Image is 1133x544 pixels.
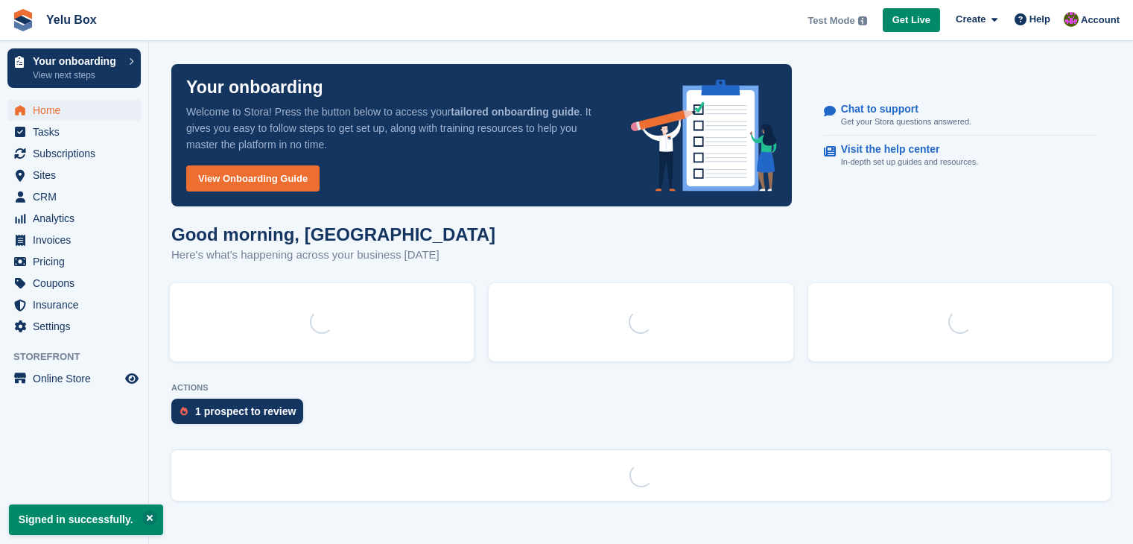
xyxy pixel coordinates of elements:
span: Subscriptions [33,143,122,164]
span: Invoices [33,230,122,250]
p: In-depth set up guides and resources. [841,156,979,168]
p: View next steps [33,69,121,82]
p: ACTIONS [171,383,1111,393]
a: Preview store [123,370,141,388]
p: Here's what's happening across your business [DATE] [171,247,495,264]
span: Settings [33,316,122,337]
img: Carolina Thiemi Castro Doi [1064,12,1079,27]
h1: Good morning, [GEOGRAPHIC_DATA] [171,224,495,244]
a: menu [7,143,141,164]
a: 1 prospect to review [171,399,311,431]
img: onboarding-info-6c161a55d2c0e0a8cae90662b2fe09162a5109e8cc188191df67fb4f79e88e88.svg [631,80,777,192]
p: Get your Stora questions answered. [841,116,971,128]
span: Account [1081,13,1120,28]
span: Pricing [33,251,122,272]
span: Coupons [33,273,122,294]
a: menu [7,273,141,294]
a: Your onboarding View next steps [7,48,141,88]
span: Get Live [892,13,930,28]
a: menu [7,294,141,315]
a: menu [7,121,141,142]
p: Visit the help center [841,143,967,156]
span: Create [956,12,986,27]
a: menu [7,316,141,337]
a: menu [7,186,141,207]
p: Signed in successfully. [9,505,163,535]
a: menu [7,100,141,121]
a: menu [7,165,141,186]
img: icon-info-grey-7440780725fd019a000dd9b08b2336e03edf1995a4989e88bcd33f0948082b44.svg [858,16,867,25]
strong: tailored onboarding guide [451,106,580,118]
p: Welcome to Stora! Press the button below to access your . It gives you easy to follow steps to ge... [186,104,607,153]
span: CRM [33,186,122,207]
img: stora-icon-8386f47178a22dfd0bd8f6a31ec36ba5ce8667c1dd55bd0f319d3a0aa187defe.svg [12,9,34,31]
img: prospect-51fa495bee0391a8d652442698ab0144808aea92771e9ea1ae160a38d050c398.svg [180,407,188,416]
span: Storefront [13,350,148,364]
p: Chat to support [841,103,959,116]
a: View Onboarding Guide [186,165,320,192]
span: Test Mode [807,13,854,28]
a: Yelu Box [40,7,103,32]
a: Visit the help center In-depth set up guides and resources. [824,136,1096,176]
a: menu [7,251,141,272]
a: Chat to support Get your Stora questions answered. [824,95,1096,136]
span: Tasks [33,121,122,142]
span: Help [1029,12,1050,27]
a: menu [7,230,141,250]
span: Home [33,100,122,121]
div: 1 prospect to review [195,405,296,417]
span: Online Store [33,368,122,389]
span: Sites [33,165,122,186]
p: Your onboarding [186,79,323,96]
a: menu [7,208,141,229]
a: Get Live [883,8,940,33]
span: Analytics [33,208,122,229]
p: Your onboarding [33,56,121,66]
a: menu [7,368,141,389]
span: Insurance [33,294,122,315]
